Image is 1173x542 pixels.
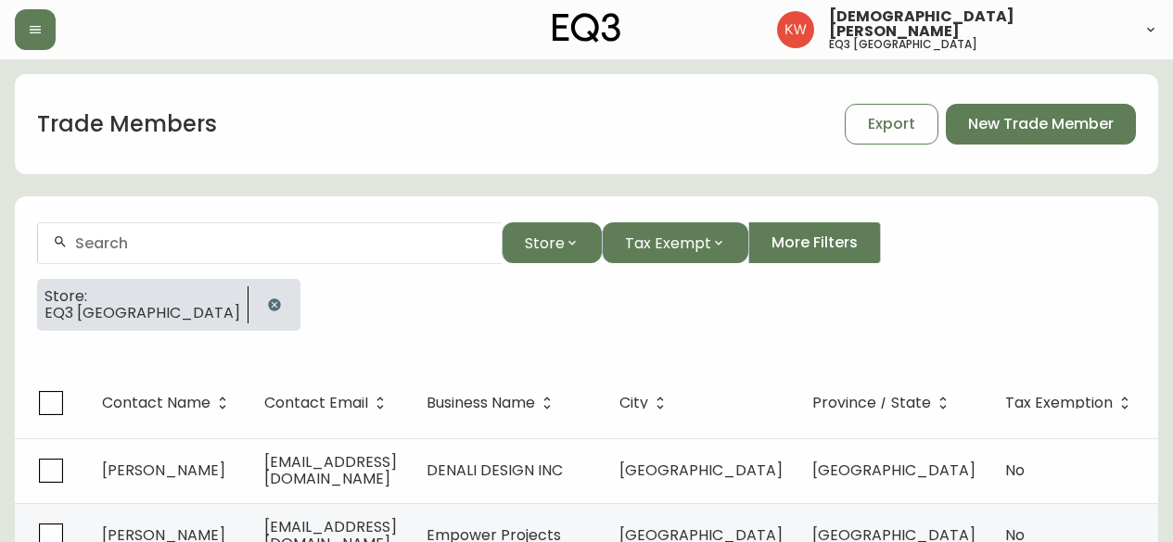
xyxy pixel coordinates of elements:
[625,232,711,255] span: Tax Exempt
[45,288,240,305] span: Store:
[946,104,1136,145] button: New Trade Member
[748,222,881,263] button: More Filters
[829,9,1128,39] span: [DEMOGRAPHIC_DATA][PERSON_NAME]
[968,114,1114,134] span: New Trade Member
[812,395,955,411] span: Province / State
[102,395,235,411] span: Contact Name
[868,114,915,134] span: Export
[102,460,225,481] span: [PERSON_NAME]
[264,397,368,409] span: Contact Email
[619,395,672,411] span: City
[427,395,559,411] span: Business Name
[427,460,563,481] span: DENALI DESIGN INC
[619,397,648,409] span: City
[427,397,535,409] span: Business Name
[619,460,783,481] span: [GEOGRAPHIC_DATA]
[75,234,487,252] input: Search
[502,222,602,263] button: Store
[1005,395,1137,411] span: Tax Exemption
[45,305,240,321] span: EQ3 [GEOGRAPHIC_DATA]
[553,13,621,43] img: logo
[1005,460,1025,481] span: No
[264,395,392,411] span: Contact Email
[602,222,748,263] button: Tax Exempt
[37,108,217,140] h1: Trade Members
[525,232,565,255] span: Store
[845,104,938,145] button: Export
[829,39,977,50] h5: eq3 [GEOGRAPHIC_DATA]
[1005,397,1113,409] span: Tax Exemption
[812,397,931,409] span: Province / State
[102,397,210,409] span: Contact Name
[771,233,858,253] span: More Filters
[264,451,397,489] span: [EMAIL_ADDRESS][DOMAIN_NAME]
[777,11,814,48] img: f33162b67396b0982c40ce2a87247151
[812,460,975,481] span: [GEOGRAPHIC_DATA]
